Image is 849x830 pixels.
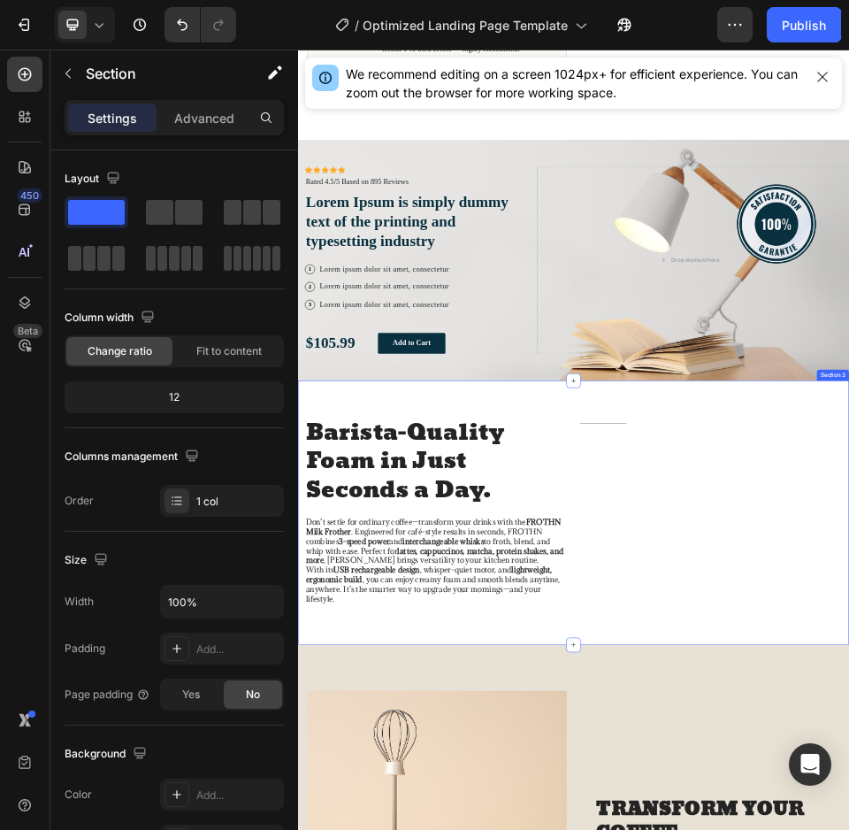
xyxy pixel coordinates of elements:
span: Change ratio [88,343,152,359]
span: No [246,687,260,703]
span: Yes [182,687,200,703]
div: 12 [68,385,280,410]
div: Background [65,742,150,766]
p: Section [86,63,231,84]
div: Order [65,493,94,509]
div: Beta [13,324,42,338]
div: Column width [65,306,158,330]
input: Auto [161,586,283,618]
iframe: Design area [298,50,849,830]
div: 1 col [196,494,279,510]
span: Fit to content [196,343,262,359]
p: Advanced [174,109,234,127]
div: Width [65,594,94,610]
div: Layout [65,167,124,191]
div: Drop element here [718,399,812,413]
button: Publish [767,7,841,42]
span: / [355,16,359,35]
div: Columns management [65,445,203,469]
div: Publish [782,16,826,35]
div: Color [65,787,92,803]
div: Add... [196,788,279,803]
div: Size [65,549,111,573]
div: Add... [196,642,279,657]
div: We recommend editing on a screen 1024px+ for efficient experience. You can zoom out the browser f... [346,65,803,102]
p: Settings [88,109,137,127]
div: Padding [65,641,105,657]
div: 450 [17,188,42,203]
div: Open Intercom Messenger [789,743,831,786]
div: Undo/Redo [164,7,236,42]
span: Optimized Landing Page Template [363,16,568,35]
div: Page padding [65,687,150,703]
